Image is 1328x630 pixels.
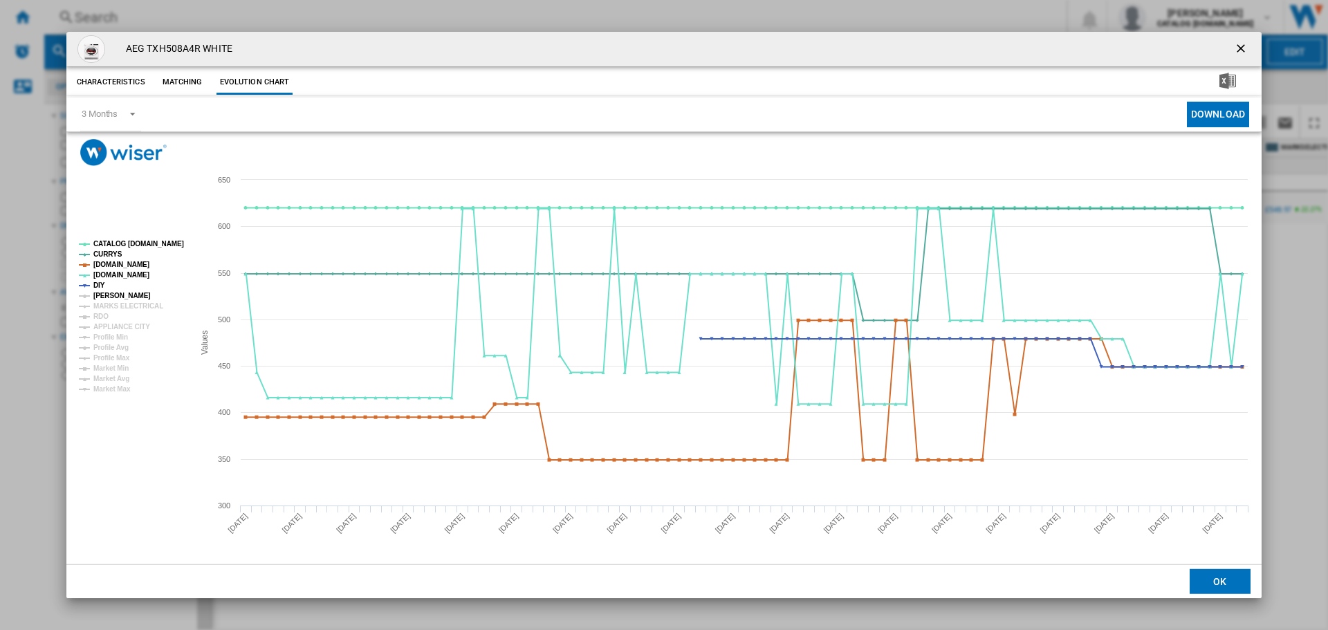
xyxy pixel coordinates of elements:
tspan: [DOMAIN_NAME] [93,261,149,268]
tspan: [DATE] [822,512,845,535]
tspan: [DATE] [768,512,791,535]
tspan: [DATE] [984,512,1007,535]
tspan: [DATE] [714,512,737,535]
tspan: [DATE] [1038,512,1061,535]
tspan: [DOMAIN_NAME] [93,271,149,279]
tspan: [DATE] [443,512,465,535]
tspan: Market Min [93,364,129,372]
tspan: [DATE] [389,512,412,535]
button: Download in Excel [1197,70,1258,95]
md-dialog: Product popup [66,32,1262,599]
tspan: MARKS ELECTRICAL [93,302,163,310]
tspan: Market Avg [93,375,129,382]
tspan: Profile Avg [93,344,129,351]
tspan: [DATE] [605,512,628,535]
img: 111730436 [77,35,105,63]
tspan: 400 [218,408,230,416]
tspan: [DATE] [876,512,899,535]
tspan: [DATE] [226,512,249,535]
tspan: 350 [218,455,230,463]
tspan: Values [200,331,210,355]
tspan: [DATE] [1093,512,1116,535]
img: logo_wiser_300x94.png [80,139,167,166]
img: excel-24x24.png [1219,73,1236,89]
tspan: [DATE] [335,512,358,535]
ng-md-icon: getI18NText('BUTTONS.CLOSE_DIALOG') [1234,41,1251,58]
tspan: 600 [218,222,230,230]
tspan: APPLIANCE CITY [93,323,150,331]
button: Download [1187,102,1249,127]
h4: AEG TXH508A4R WHITE [119,42,232,56]
button: Matching [152,70,213,95]
tspan: 500 [218,315,230,324]
tspan: 550 [218,269,230,277]
tspan: [DATE] [660,512,683,535]
tspan: RDO [93,313,109,320]
tspan: 300 [218,501,230,510]
tspan: [PERSON_NAME] [93,292,151,299]
tspan: CURRYS [93,250,122,258]
tspan: [DATE] [281,512,304,535]
tspan: 450 [218,362,230,370]
tspan: [DATE] [497,512,520,535]
button: Evolution chart [216,70,293,95]
tspan: Market Max [93,385,131,393]
tspan: CATALOG [DOMAIN_NAME] [93,240,184,248]
button: getI18NText('BUTTONS.CLOSE_DIALOG') [1228,35,1256,63]
tspan: [DATE] [551,512,574,535]
tspan: [DATE] [1201,512,1224,535]
tspan: Profile Min [93,333,128,341]
button: Characteristics [73,70,149,95]
tspan: DIY [93,281,105,289]
tspan: Profile Max [93,354,130,362]
tspan: 650 [218,176,230,184]
div: 3 Months [82,109,118,119]
tspan: [DATE] [1147,512,1170,535]
button: OK [1190,569,1251,594]
tspan: [DATE] [930,512,953,535]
